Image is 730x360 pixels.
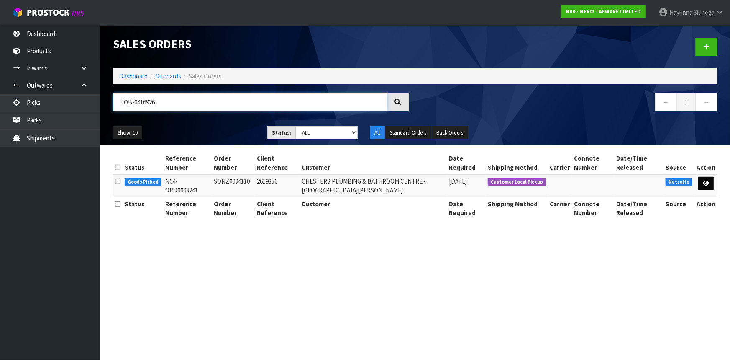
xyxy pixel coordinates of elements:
span: Sales Orders [189,72,222,80]
th: Shipping Method [486,152,548,174]
strong: Status: [272,129,292,136]
th: Status [123,197,164,219]
span: ProStock [27,7,69,18]
th: Order Number [212,197,255,219]
nav: Page navigation [422,93,718,114]
img: cube-alt.png [13,7,23,18]
th: Client Reference [255,197,300,219]
th: Client Reference [255,152,300,174]
th: Source [663,197,694,219]
a: Outwards [155,72,181,80]
th: Date/Time Released [614,197,663,219]
a: Dashboard [119,72,148,80]
button: Back Orders [432,126,468,140]
th: Date/Time Released [614,152,663,174]
a: ← [655,93,677,111]
th: Reference Number [164,197,212,219]
td: N04-ORD0003241 [164,174,212,197]
th: Date Required [447,197,486,219]
th: Carrier [548,197,572,219]
span: [DATE] [449,177,467,185]
th: Status [123,152,164,174]
th: Connote Number [572,152,615,174]
span: Siuhega [694,8,715,16]
th: Source [663,152,694,174]
td: SONZ0004110 [212,174,255,197]
h1: Sales Orders [113,38,409,51]
th: Order Number [212,152,255,174]
th: Action [694,152,717,174]
button: All [370,126,385,140]
a: N04 - NERO TAPWARE LIMITED [561,5,646,18]
span: Netsuite [666,178,692,186]
td: 2619356 [255,174,300,197]
th: Shipping Method [486,197,548,219]
th: Date Required [447,152,486,174]
td: CHESTERS PLUMBING & BATHROOM CENTRE -[GEOGRAPHIC_DATA][PERSON_NAME] [300,174,447,197]
small: WMS [71,9,84,17]
th: Connote Number [572,197,615,219]
th: Customer [300,197,447,219]
button: Standard Orders [386,126,431,140]
strong: N04 - NERO TAPWARE LIMITED [566,8,641,15]
a: 1 [677,93,696,111]
th: Carrier [548,152,572,174]
input: Search sales orders [113,93,387,111]
span: Hayrinna [669,8,692,16]
th: Customer [300,152,447,174]
th: Action [694,197,717,219]
a: → [695,93,717,111]
span: Goods Picked [125,178,161,186]
button: Show: 10 [113,126,142,140]
th: Reference Number [164,152,212,174]
span: Customer Local Pickup [488,178,546,186]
